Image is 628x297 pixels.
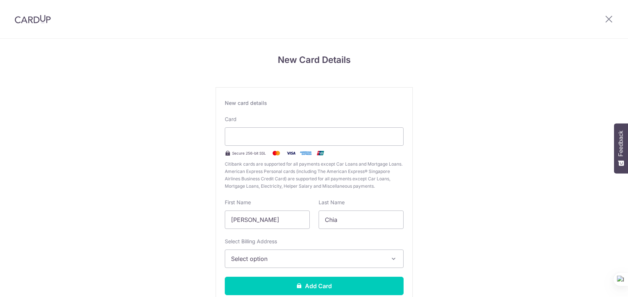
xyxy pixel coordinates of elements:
button: Feedback - Show survey [614,123,628,173]
img: .alt.unionpay [313,149,328,158]
img: Visa [284,149,298,158]
div: New card details [225,99,404,107]
span: Secure 256-bit SSL [232,150,266,156]
input: Cardholder Last Name [319,211,404,229]
img: .alt.amex [298,149,313,158]
iframe: Secure card payment input frame [231,132,397,141]
iframe: Opens a widget where you can find more information [581,275,621,293]
img: Mastercard [269,149,284,158]
label: Card [225,116,237,123]
label: Select Billing Address [225,238,277,245]
span: Citibank cards are supported for all payments except Car Loans and Mortgage Loans. American Expre... [225,160,404,190]
label: Last Name [319,199,345,206]
h4: New Card Details [216,53,413,67]
button: Add Card [225,277,404,295]
span: Select option [231,254,384,263]
img: CardUp [15,15,51,24]
input: Cardholder First Name [225,211,310,229]
label: First Name [225,199,251,206]
button: Select option [225,250,404,268]
span: Feedback [618,131,624,156]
